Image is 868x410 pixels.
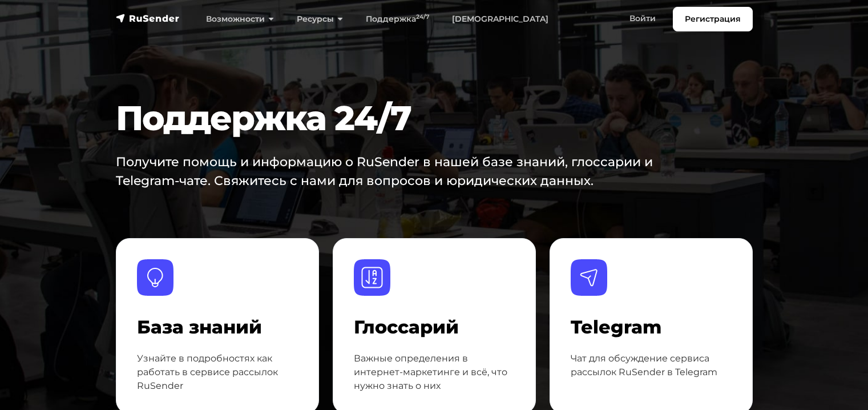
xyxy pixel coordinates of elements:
[116,98,699,139] h1: Поддержка 24/7
[416,13,429,21] sup: 24/7
[195,7,285,31] a: Возможности
[673,7,753,31] a: Регистрация
[137,259,173,296] img: База знаний
[137,352,298,393] p: Узнайте в подробностях как работать в сервисе рассылок RuSender
[441,7,560,31] a: [DEMOGRAPHIC_DATA]
[618,7,667,30] a: Войти
[571,352,732,379] p: Чат для обсуждение сервиса рассылок RuSender в Telegram
[116,13,180,24] img: RuSender
[137,316,298,338] h4: База знаний
[285,7,354,31] a: Ресурсы
[354,316,515,338] h4: Глоссарий
[354,259,390,296] img: Глоссарий
[571,316,732,338] h4: Telegram
[116,152,669,190] p: Получите помощь и информацию о RuSender в нашей базе знаний, глоссарии и Telegram-чате. Свяжитесь...
[354,7,441,31] a: Поддержка24/7
[571,259,607,296] img: Telegram
[354,352,515,393] p: Важные определения в интернет-маркетинге и всё, что нужно знать о них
